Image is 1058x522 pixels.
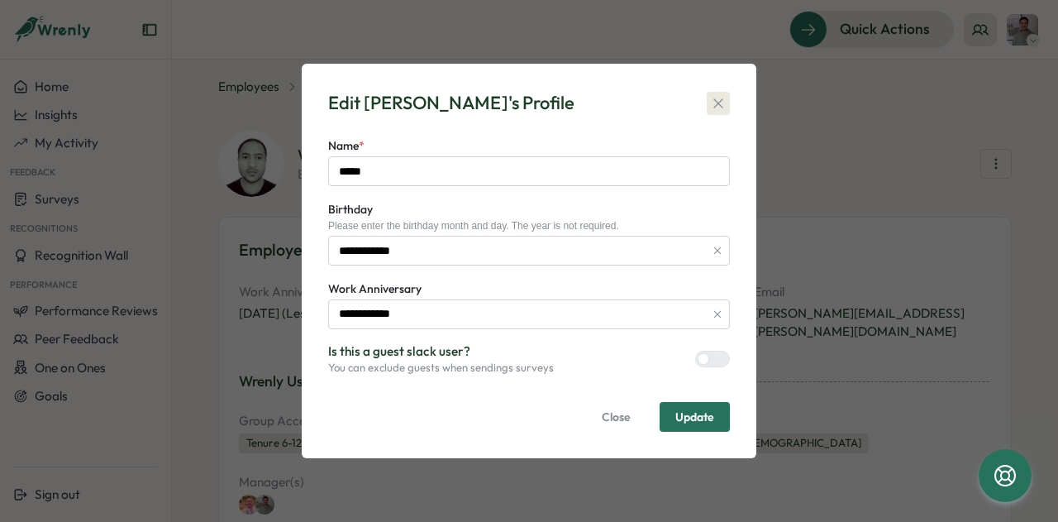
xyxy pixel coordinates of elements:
[328,220,730,232] div: Please enter the birthday month and day. The year is not required.
[602,403,631,431] span: Close
[328,90,574,116] div: Edit [PERSON_NAME]'s Profile
[586,402,646,432] button: Close
[328,137,365,156] label: Name
[660,402,730,432] button: Update
[328,361,554,376] span: You can exclude guests when sendings surveys
[328,201,373,219] label: Birthday
[328,342,554,361] span: Is this a guest slack user?
[675,411,714,423] span: Update
[328,280,422,299] label: Work Anniversary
